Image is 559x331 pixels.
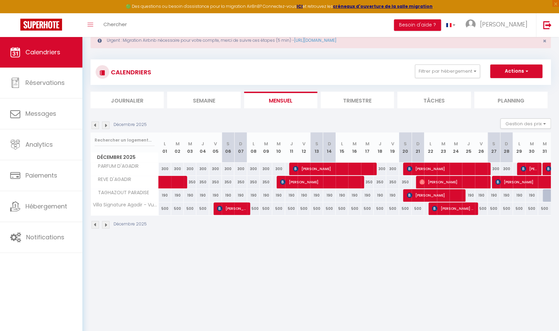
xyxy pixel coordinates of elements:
div: 190 [260,189,272,202]
span: Calendriers [25,48,60,56]
div: 350 [234,176,247,188]
abbr: L [430,141,432,147]
div: 190 [525,189,538,202]
th: 07 [234,132,247,163]
div: 350 [260,176,272,188]
div: 300 [159,163,171,175]
img: Super Booking [20,19,62,31]
li: Mensuel [244,92,317,108]
abbr: V [214,141,217,147]
abbr: M [188,141,192,147]
span: Chercher [103,21,127,28]
abbr: L [341,141,343,147]
div: 500 [386,202,399,215]
th: 14 [323,132,336,163]
th: 24 [450,132,462,163]
abbr: V [302,141,305,147]
div: 500 [475,202,487,215]
span: Réservations [25,78,65,87]
div: 190 [500,189,513,202]
span: [PERSON_NAME] [480,20,527,29]
th: 27 [487,132,500,163]
p: Décembre 2025 [114,122,147,128]
abbr: S [315,141,318,147]
th: 11 [285,132,298,163]
div: 350 [222,176,234,188]
div: 500 [260,202,272,215]
abbr: D [327,141,331,147]
div: 500 [298,202,310,215]
div: 500 [500,202,513,215]
span: [PERSON_NAME] [419,176,486,188]
div: 350 [247,176,260,188]
div: 300 [234,163,247,175]
div: 500 [513,202,525,215]
div: 300 [184,163,196,175]
th: 09 [260,132,272,163]
abbr: J [201,141,204,147]
span: × [543,37,546,45]
div: 190 [159,189,171,202]
abbr: M [530,141,534,147]
div: 350 [374,176,386,188]
a: Chercher [98,13,132,37]
th: 17 [361,132,374,163]
li: Trimestre [321,92,394,108]
abbr: M [353,141,357,147]
div: 300 [247,163,260,175]
p: Décembre 2025 [114,221,147,227]
th: 03 [184,132,196,163]
div: 190 [475,189,487,202]
th: 19 [386,132,399,163]
strong: créneaux d'ouverture de la salle migration [333,3,433,9]
span: PARFUM D'AGADIR [92,163,140,170]
abbr: M [175,141,179,147]
span: [PERSON_NAME] [521,162,537,175]
th: 15 [336,132,348,163]
span: [PERSON_NAME] [293,162,372,175]
button: Filtrer par hébergement [415,65,480,78]
abbr: V [391,141,394,147]
strong: ICI [297,3,303,9]
span: TAGHAZOUT PARADISE [92,189,151,197]
div: 190 [386,189,399,202]
div: 300 [487,163,500,175]
div: 300 [171,163,184,175]
div: 500 [310,202,323,215]
abbr: J [290,141,293,147]
div: 190 [196,189,209,202]
div: 190 [209,189,222,202]
div: 500 [196,202,209,215]
div: 190 [298,189,310,202]
th: 20 [399,132,412,163]
div: 300 [500,163,513,175]
abbr: S [226,141,229,147]
div: 350 [399,176,412,188]
div: 300 [260,163,272,175]
div: 500 [247,202,260,215]
abbr: L [252,141,254,147]
abbr: M [277,141,281,147]
th: 05 [209,132,222,163]
th: 08 [247,132,260,163]
div: 350 [196,176,209,188]
div: 500 [525,202,538,215]
li: Journalier [91,92,164,108]
div: 190 [348,189,361,202]
div: 500 [323,202,336,215]
th: 04 [196,132,209,163]
div: 500 [285,202,298,215]
th: 16 [348,132,361,163]
div: 190 [336,189,348,202]
button: Gestion des prix [500,118,551,129]
th: 12 [298,132,310,163]
div: 190 [285,189,298,202]
span: [PERSON_NAME] [407,162,486,175]
li: Planning [474,92,547,108]
span: Notifications [26,233,64,241]
button: Besoin d'aide ? [394,19,441,31]
abbr: J [379,141,381,147]
button: Actions [490,65,542,78]
div: 190 [462,189,475,202]
abbr: D [416,141,420,147]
